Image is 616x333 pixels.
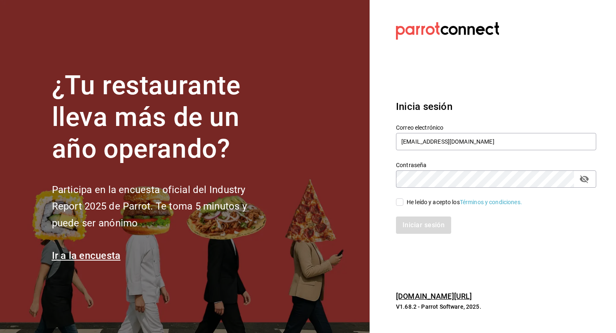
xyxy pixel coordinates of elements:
[396,99,596,114] h3: Inicia sesión
[396,303,596,311] p: V1.68.2 - Parrot Software, 2025.
[396,162,596,168] label: Contraseña
[52,250,121,261] a: Ir a la encuesta
[577,172,591,186] button: passwordField
[396,125,596,130] label: Correo electrónico
[396,292,472,300] a: [DOMAIN_NAME][URL]
[52,182,274,232] h2: Participa en la encuesta oficial del Industry Report 2025 de Parrot. Te toma 5 minutos y puede se...
[407,198,522,207] div: He leído y acepto los
[52,70,274,165] h1: ¿Tu restaurante lleva más de un año operando?
[396,133,596,150] input: Ingresa tu correo electrónico
[460,199,522,205] a: Términos y condiciones.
